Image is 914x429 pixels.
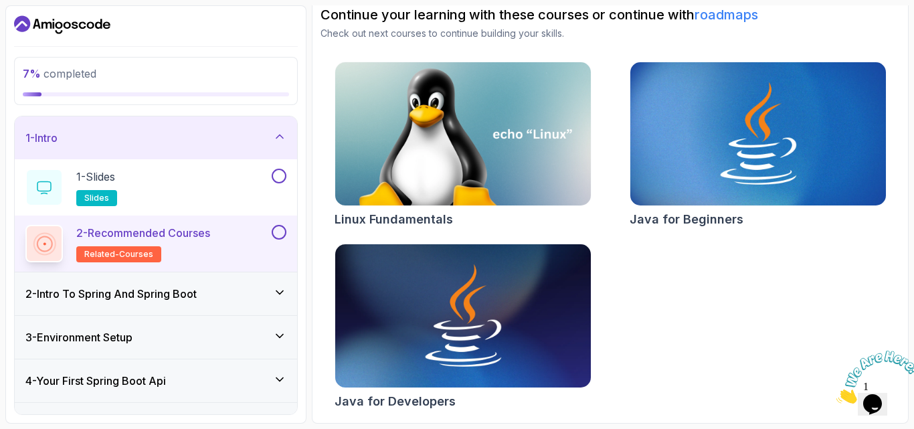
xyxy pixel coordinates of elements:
[630,62,886,205] img: Java for Beginners card
[831,345,914,409] iframe: chat widget
[76,169,115,185] p: 1 - Slides
[5,5,11,17] span: 1
[5,5,88,58] img: Chat attention grabber
[335,392,456,411] h2: Java for Developers
[335,62,591,229] a: Linux Fundamentals cardLinux Fundamentals
[335,244,591,388] img: Java for Developers card
[695,7,758,23] a: roadmaps
[15,272,297,315] button: 2-Intro To Spring And Spring Boot
[84,193,109,203] span: slides
[76,225,210,241] p: 2 - Recommended Courses
[23,67,96,80] span: completed
[335,244,591,411] a: Java for Developers cardJava for Developers
[25,225,286,262] button: 2-Recommended Coursesrelated-courses
[84,249,153,260] span: related-courses
[23,67,41,80] span: 7 %
[25,286,197,302] h3: 2 - Intro To Spring And Spring Boot
[335,210,453,229] h2: Linux Fundamentals
[321,27,900,40] p: Check out next courses to continue building your skills.
[25,169,286,206] button: 1-Slidesslides
[14,14,110,35] a: Dashboard
[15,316,297,359] button: 3-Environment Setup
[25,329,132,345] h3: 3 - Environment Setup
[630,62,887,229] a: Java for Beginners cardJava for Beginners
[630,210,743,229] h2: Java for Beginners
[25,130,58,146] h3: 1 - Intro
[335,62,591,205] img: Linux Fundamentals card
[321,5,900,24] h2: Continue your learning with these courses or continue with
[15,116,297,159] button: 1-Intro
[15,359,297,402] button: 4-Your First Spring Boot Api
[25,373,166,389] h3: 4 - Your First Spring Boot Api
